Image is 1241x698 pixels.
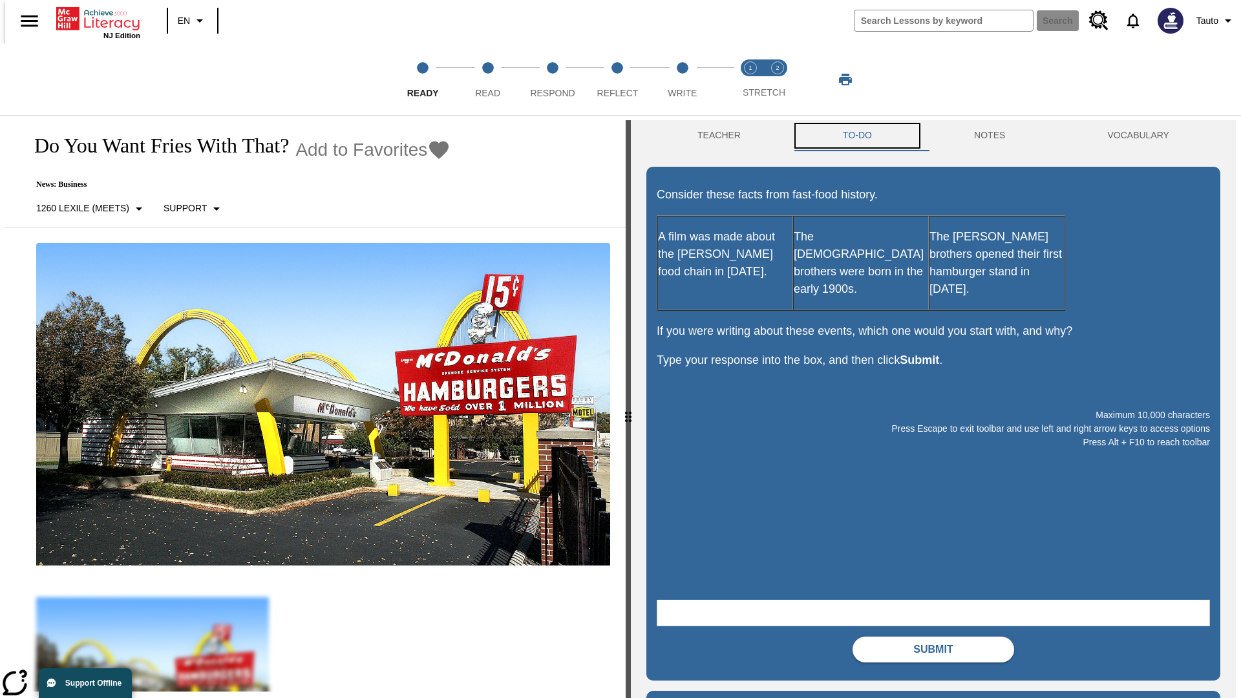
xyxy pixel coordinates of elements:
[929,228,1064,298] p: The [PERSON_NAME] brothers opened their first hamburger stand in [DATE].
[103,32,140,39] span: NJ Edition
[657,323,1210,340] p: If you were writing about these events, which one would you start with, and why?
[657,352,1210,369] p: Type your response into the box, and then click .
[21,134,289,158] h1: Do You Want Fries With That?
[31,197,152,220] button: Select Lexile, 1260 Lexile (Meets)
[450,44,525,115] button: Read step 2 of 5
[475,88,500,98] span: Read
[295,140,427,160] span: Add to Favorites
[1056,120,1220,151] button: VOCABULARY
[1150,4,1191,37] button: Select a new avatar
[825,68,866,91] button: Print
[530,88,575,98] span: Respond
[5,10,189,22] body: Maximum 10,000 characters Press Escape to exit toolbar and use left and right arrow keys to acces...
[626,120,631,698] div: Press Enter or Spacebar and then press right and left arrow keys to move the slider
[794,228,928,298] p: The [DEMOGRAPHIC_DATA] brothers were born in the early 1900s.
[657,186,1210,204] p: Consider these facts from fast-food history.
[56,5,140,39] div: Home
[748,65,752,71] text: 1
[645,44,720,115] button: Write step 5 of 5
[657,408,1210,422] p: Maximum 10,000 characters
[1191,9,1241,32] button: Profile/Settings
[732,44,769,115] button: Stretch Read step 1 of 2
[36,243,610,566] img: One of the first McDonald's stores, with the iconic red sign and golden arches.
[668,88,697,98] span: Write
[743,87,785,98] span: STRETCH
[385,44,460,115] button: Ready step 1 of 5
[657,422,1210,436] p: Press Escape to exit toolbar and use left and right arrow keys to access options
[923,120,1056,151] button: NOTES
[580,44,655,115] button: Reflect step 4 of 5
[657,436,1210,449] p: Press Alt + F10 to reach toolbar
[1196,14,1218,28] span: Tauto
[854,10,1033,31] input: search field
[776,65,779,71] text: 2
[10,2,48,40] button: Open side menu
[658,228,792,280] p: A film was made about the [PERSON_NAME] food chain in [DATE].
[295,138,451,161] button: Add to Favorites - Do You Want Fries With That?
[646,120,792,151] button: Teacher
[1081,3,1116,38] a: Resource Center, Will open in new tab
[36,202,129,215] p: 1260 Lexile (Meets)
[631,120,1236,698] div: activity
[39,668,132,698] button: Support Offline
[515,44,590,115] button: Respond step 3 of 5
[597,88,639,98] span: Reflect
[178,14,190,28] span: EN
[158,197,229,220] button: Scaffolds, Support
[646,120,1220,151] div: Instructional Panel Tabs
[759,44,796,115] button: Stretch Respond step 2 of 2
[1158,8,1183,34] img: Avatar
[5,120,626,692] div: reading
[1116,4,1150,37] a: Notifications
[900,354,939,366] strong: Submit
[65,679,122,688] span: Support Offline
[164,202,207,215] p: Support
[792,120,923,151] button: TO-DO
[407,88,439,98] span: Ready
[853,637,1014,662] button: Submit
[172,9,213,32] button: Language: EN, Select a language
[21,180,451,189] p: News: Business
